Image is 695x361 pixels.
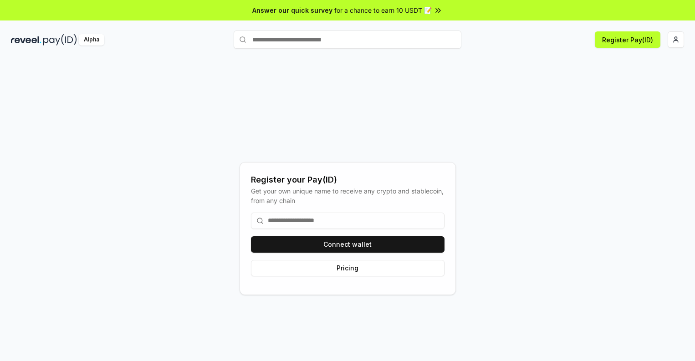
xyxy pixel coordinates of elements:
span: for a chance to earn 10 USDT 📝 [334,5,432,15]
img: reveel_dark [11,34,41,46]
img: pay_id [43,34,77,46]
span: Answer our quick survey [252,5,332,15]
button: Pricing [251,260,445,276]
div: Register your Pay(ID) [251,173,445,186]
div: Get your own unique name to receive any crypto and stablecoin, from any chain [251,186,445,205]
button: Register Pay(ID) [595,31,660,48]
div: Alpha [79,34,104,46]
button: Connect wallet [251,236,445,253]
